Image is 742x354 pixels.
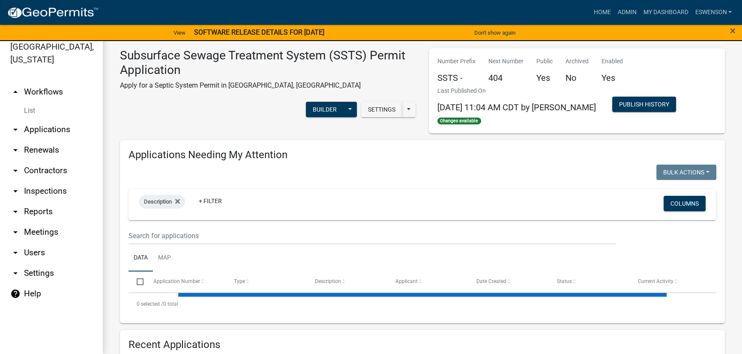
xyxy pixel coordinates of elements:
span: Date Created [476,278,506,284]
i: arrow_drop_down [10,206,21,217]
a: My Dashboard [640,4,691,21]
i: arrow_drop_down [10,165,21,176]
i: arrow_drop_down [10,145,21,155]
a: eswenson [691,4,735,21]
i: arrow_drop_up [10,87,21,97]
span: Application Number [153,278,200,284]
button: Builder [306,102,344,117]
button: Bulk Actions [656,165,716,180]
datatable-header-cell: Applicant [387,271,468,292]
datatable-header-cell: Application Number [145,271,226,292]
i: arrow_drop_down [10,248,21,258]
datatable-header-cell: Type [226,271,307,292]
i: arrow_drop_down [10,186,21,196]
button: Close [730,26,736,36]
i: arrow_drop_down [10,227,21,237]
span: Changes available [437,118,481,124]
h5: Yes [536,73,553,83]
datatable-header-cell: Description [306,271,387,292]
span: × [730,25,736,37]
button: Columns [664,196,706,211]
a: Home [590,4,614,21]
i: arrow_drop_down [10,124,21,135]
p: Archived [565,57,589,66]
p: Enabled [601,57,623,66]
h3: Subsurface Sewage Treatment System (SSTS) Permit Application [120,48,416,77]
h5: Yes [601,73,623,83]
a: + Filter [192,193,229,209]
a: Data [129,245,153,272]
span: [DATE] 11:04 AM CDT by [PERSON_NAME] [437,102,596,112]
span: Description [315,278,341,284]
h5: 404 [488,73,524,83]
div: 0 total [129,293,716,315]
span: Applicant [395,278,418,284]
span: Type [234,278,245,284]
p: Number Prefix [437,57,476,66]
a: Admin [614,4,640,21]
button: Settings [361,102,402,117]
a: View [170,26,189,40]
span: Status [557,278,572,284]
input: Search for applications [129,227,616,245]
p: Public [536,57,553,66]
span: Description [144,198,172,205]
p: Last Published On [437,86,596,95]
wm-modal-confirm: Workflow Publish History [612,101,676,108]
i: arrow_drop_down [10,268,21,278]
span: 0 selected / [137,301,163,307]
datatable-header-cell: Status [549,271,630,292]
strong: SOFTWARE RELEASE DETAILS FOR [DATE] [194,28,324,36]
a: Map [153,245,176,272]
h5: No [565,73,589,83]
button: Publish History [612,97,676,112]
span: Current Activity [638,278,673,284]
h4: Applications Needing My Attention [129,149,716,161]
p: Apply for a Septic System Permit in [GEOGRAPHIC_DATA], [GEOGRAPHIC_DATA] [120,80,416,91]
datatable-header-cell: Date Created [468,271,549,292]
datatable-header-cell: Select [129,271,145,292]
h5: SSTS - [437,73,476,83]
button: Don't show again [471,26,519,40]
p: Next Number [488,57,524,66]
i: help [10,289,21,299]
h4: Recent Applications [129,339,716,351]
datatable-header-cell: Current Activity [629,271,710,292]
